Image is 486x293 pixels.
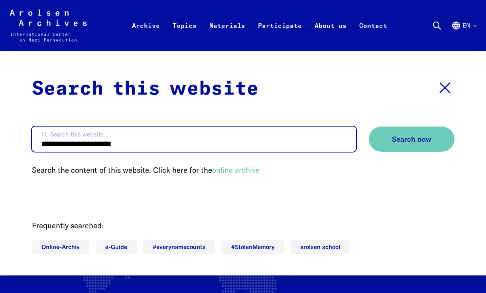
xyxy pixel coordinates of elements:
a: online archive [212,165,260,175]
a: Online-Archiv [32,240,89,254]
a: Archive [126,19,166,51]
span: Search now [392,135,431,144]
p: Frequently searched: [32,220,455,231]
p: Search the content of this website. Click here for the [32,164,455,176]
button: English, language selection [451,21,476,49]
a: arolsen school [291,240,350,254]
a: Topics [166,19,203,51]
nav: Primary [126,10,394,42]
a: Contact [353,19,394,51]
a: e-Guide [96,240,137,254]
a: About us [308,19,353,51]
a: #StolenMemory [222,240,284,254]
p: Search this website [32,75,259,103]
a: Participate [252,19,308,51]
button: Search now [369,127,455,152]
a: Materials [203,19,252,51]
a: #everynamecounts [143,240,215,254]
